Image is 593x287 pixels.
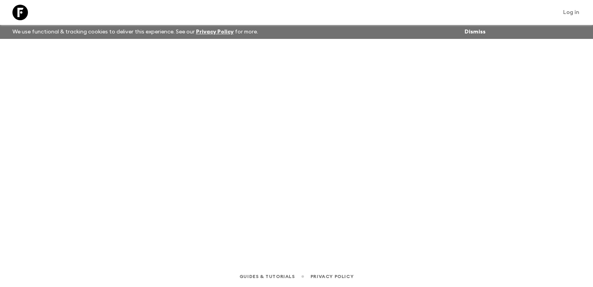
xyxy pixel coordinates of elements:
[196,29,234,35] a: Privacy Policy
[310,272,354,281] a: Privacy Policy
[9,25,261,39] p: We use functional & tracking cookies to deliver this experience. See our for more.
[559,7,584,18] a: Log in
[239,272,295,281] a: Guides & Tutorials
[463,26,487,37] button: Dismiss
